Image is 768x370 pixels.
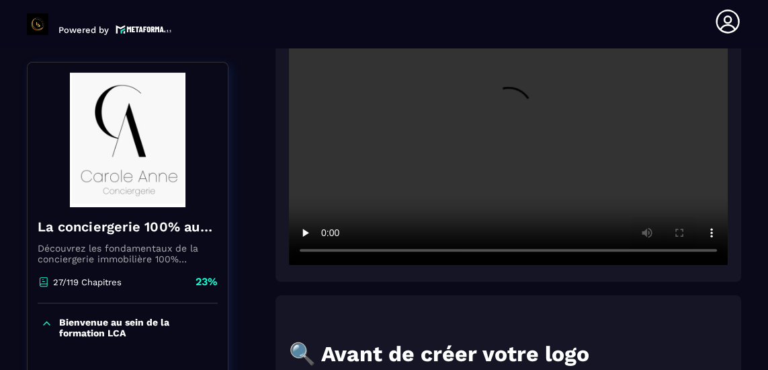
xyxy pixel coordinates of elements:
[116,24,172,35] img: logo
[53,277,122,287] p: 27/119 Chapitres
[59,317,214,338] p: Bienvenue au sein de la formation LCA
[27,13,48,35] img: logo-branding
[38,217,218,236] h4: La conciergerie 100% automatisée
[38,243,218,264] p: Découvrez les fondamentaux de la conciergerie immobilière 100% automatisée. Cette formation est c...
[38,73,218,207] img: banner
[58,25,109,35] p: Powered by
[289,341,589,367] strong: 🔍 Avant de créer votre logo
[196,274,218,289] p: 23%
